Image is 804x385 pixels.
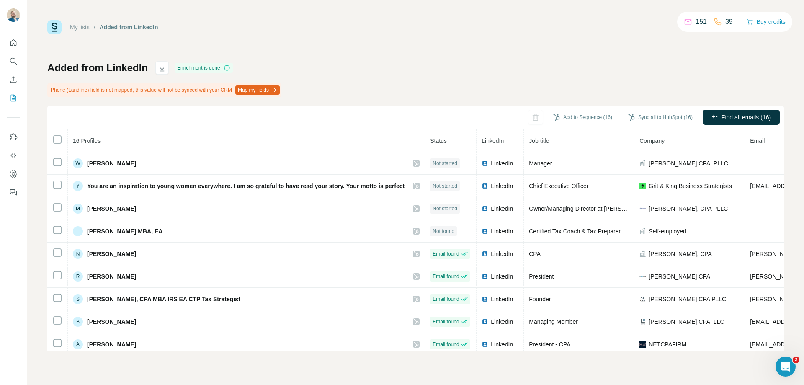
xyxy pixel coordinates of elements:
[639,318,646,325] img: company-logo
[73,204,83,214] div: M
[482,205,488,212] img: LinkedIn logo
[529,296,551,302] span: Founder
[87,340,136,349] span: [PERSON_NAME]
[433,182,457,190] span: Not started
[87,204,136,213] span: [PERSON_NAME]
[7,72,20,87] button: Enrich CSV
[87,318,136,326] span: [PERSON_NAME]
[47,83,281,97] div: Phone (Landline) field is not mapped, this value will not be synced with your CRM
[87,182,405,190] span: You are an inspiration to young women everywhere. I am so grateful to have read your story. Your ...
[529,205,683,212] span: Owner/Managing Director at [PERSON_NAME], CPA PLLC
[433,205,457,212] span: Not started
[73,158,83,168] div: W
[7,129,20,145] button: Use Surfe on LinkedIn
[430,137,447,144] span: Status
[491,227,513,235] span: LinkedIn
[649,204,728,213] span: [PERSON_NAME], CPA PLLC
[7,8,20,22] img: Avatar
[491,159,513,168] span: LinkedIn
[87,295,240,303] span: [PERSON_NAME], CPA MBA IRS EA CTP Tax Strategist
[529,160,552,167] span: Manager
[491,250,513,258] span: LinkedIn
[529,228,621,235] span: Certified Tax Coach & Tax Preparer
[433,160,457,167] span: Not started
[73,137,100,144] span: 16 Profiles
[649,182,732,190] span: Grit & King Business Strategists
[491,340,513,349] span: LinkedIn
[649,318,724,326] span: [PERSON_NAME] CPA, LLC
[7,185,20,200] button: Feedback
[433,273,459,280] span: Email found
[639,341,646,348] img: company-logo
[87,272,136,281] span: [PERSON_NAME]
[750,137,765,144] span: Email
[491,295,513,303] span: LinkedIn
[175,63,233,73] div: Enrichment is done
[725,17,733,27] p: 39
[482,160,488,167] img: LinkedIn logo
[649,159,728,168] span: [PERSON_NAME] CPA, PLLC
[7,166,20,181] button: Dashboard
[73,317,83,327] div: B
[73,339,83,349] div: A
[7,54,20,69] button: Search
[87,250,136,258] span: [PERSON_NAME]
[87,227,162,235] span: [PERSON_NAME] MBA, EA
[433,295,459,303] span: Email found
[482,228,488,235] img: LinkedIn logo
[747,16,786,28] button: Buy credits
[87,159,136,168] span: [PERSON_NAME]
[529,318,578,325] span: Managing Member
[7,35,20,50] button: Quick start
[529,341,570,348] span: President - CPA
[529,251,541,257] span: CPA
[529,183,588,189] span: Chief Executive Officer
[491,204,513,213] span: LinkedIn
[482,318,488,325] img: LinkedIn logo
[100,23,158,31] div: Added from LinkedIn
[235,85,280,95] button: Map my fields
[433,341,459,348] span: Email found
[7,90,20,106] button: My lists
[73,226,83,236] div: L
[639,205,646,212] img: company-logo
[491,272,513,281] span: LinkedIn
[482,296,488,302] img: LinkedIn logo
[622,111,698,124] button: Sync all to HubSpot (16)
[703,110,780,125] button: Find all emails (16)
[47,61,148,75] h1: Added from LinkedIn
[491,182,513,190] span: LinkedIn
[482,251,488,257] img: LinkedIn logo
[529,273,554,280] span: President
[639,296,646,302] img: company-logo
[649,227,686,235] span: Self-employed
[722,113,771,121] span: Find all emails (16)
[649,250,712,258] span: [PERSON_NAME], CPA
[7,148,20,163] button: Use Surfe API
[491,318,513,326] span: LinkedIn
[433,250,459,258] span: Email found
[73,294,83,304] div: S
[649,272,710,281] span: [PERSON_NAME] CPA
[639,273,646,280] img: company-logo
[649,340,686,349] span: NETCPAFIRM
[696,17,707,27] p: 151
[70,24,90,31] a: My lists
[482,341,488,348] img: LinkedIn logo
[47,20,62,34] img: Surfe Logo
[776,357,796,377] iframe: Intercom live chat
[529,137,549,144] span: Job title
[639,137,665,144] span: Company
[73,181,83,191] div: Y
[639,183,646,189] img: company-logo
[482,137,504,144] span: LinkedIn
[793,357,799,363] span: 2
[649,295,726,303] span: [PERSON_NAME] CPA PLLC
[482,273,488,280] img: LinkedIn logo
[73,271,83,282] div: R
[482,183,488,189] img: LinkedIn logo
[433,318,459,326] span: Email found
[73,249,83,259] div: N
[433,227,454,235] span: Not found
[547,111,618,124] button: Add to Sequence (16)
